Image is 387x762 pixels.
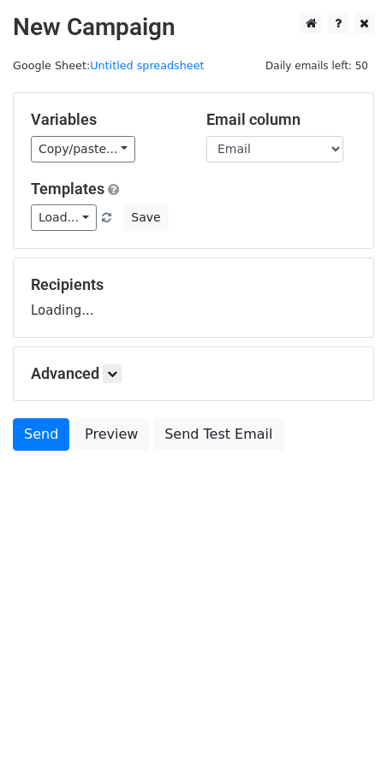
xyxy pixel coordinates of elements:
span: Daily emails left: 50 [259,56,374,75]
a: Preview [74,418,149,451]
a: Daily emails left: 50 [259,59,374,72]
h2: New Campaign [13,13,374,42]
h5: Variables [31,110,181,129]
a: Load... [31,204,97,231]
a: Untitled spreadsheet [90,59,204,72]
button: Save [123,204,168,231]
a: Send [13,418,69,451]
h5: Advanced [31,364,356,383]
small: Google Sheet: [13,59,205,72]
a: Send Test Email [153,418,283,451]
h5: Recipients [31,275,356,294]
div: Loading... [31,275,356,320]
a: Copy/paste... [31,136,135,162]
a: Templates [31,180,104,198]
h5: Email column [206,110,356,129]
